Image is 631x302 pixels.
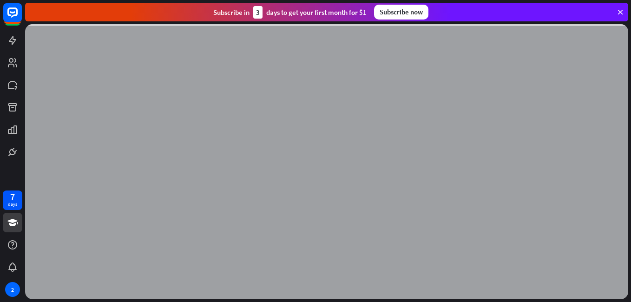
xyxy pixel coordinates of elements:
div: Subscribe in days to get your first month for $1 [213,6,367,19]
div: 7 [10,193,15,201]
div: 2 [5,282,20,297]
div: 3 [253,6,263,19]
div: days [8,201,17,208]
a: 7 days [3,190,22,210]
div: Subscribe now [374,5,428,20]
